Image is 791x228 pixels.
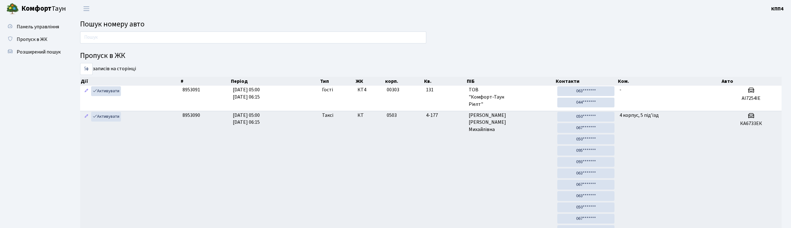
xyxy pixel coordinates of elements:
[322,112,333,119] span: Таксі
[385,77,424,86] th: корп.
[322,86,333,94] span: Гості
[21,3,52,14] b: Комфорт
[555,77,617,86] th: Контакти
[355,77,385,86] th: ЖК
[3,33,66,46] a: Пропуск в ЖК
[6,3,19,15] img: logo.png
[21,3,66,14] span: Таун
[83,112,90,122] a: Редагувати
[723,95,779,101] h5: АI7254IE
[79,3,94,14] button: Переключити навігацію
[723,121,779,127] h5: КА6733ЕК
[357,112,382,119] span: КТ
[17,48,61,55] span: Розширений пошук
[80,63,93,75] select: записів на сторінці
[771,5,783,12] b: КПП4
[319,77,355,86] th: Тип
[3,20,66,33] a: Панель управління
[619,86,621,93] span: -
[387,112,397,119] span: 0503
[469,112,552,134] span: [PERSON_NAME] [PERSON_NAME] Михайлівна
[80,31,426,43] input: Пошук
[80,51,782,60] h4: Пропуск в ЖК
[619,112,659,119] span: 4 корпус, 5 під'їзд
[426,112,464,119] span: 4-177
[387,86,399,93] span: 00303
[17,36,47,43] span: Пропуск в ЖК
[80,77,180,86] th: Дії
[80,19,145,30] span: Пошук номеру авто
[469,86,552,108] span: ТОВ "Комфорт-Таун Ріелт"
[17,23,59,30] span: Панель управління
[233,86,260,100] span: [DATE] 05:00 [DATE] 06:15
[91,86,121,96] a: Активувати
[426,86,464,94] span: 131
[617,77,721,86] th: Ком.
[466,77,555,86] th: ПІБ
[180,77,231,86] th: #
[771,5,783,13] a: КПП4
[233,112,260,126] span: [DATE] 05:00 [DATE] 06:15
[357,86,382,94] span: КТ4
[3,46,66,58] a: Розширений пошук
[83,86,90,96] a: Редагувати
[230,77,319,86] th: Період
[80,63,136,75] label: записів на сторінці
[183,112,200,119] span: 8953090
[721,77,782,86] th: Авто
[91,112,121,122] a: Активувати
[183,86,200,93] span: 8953091
[423,77,466,86] th: Кв.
